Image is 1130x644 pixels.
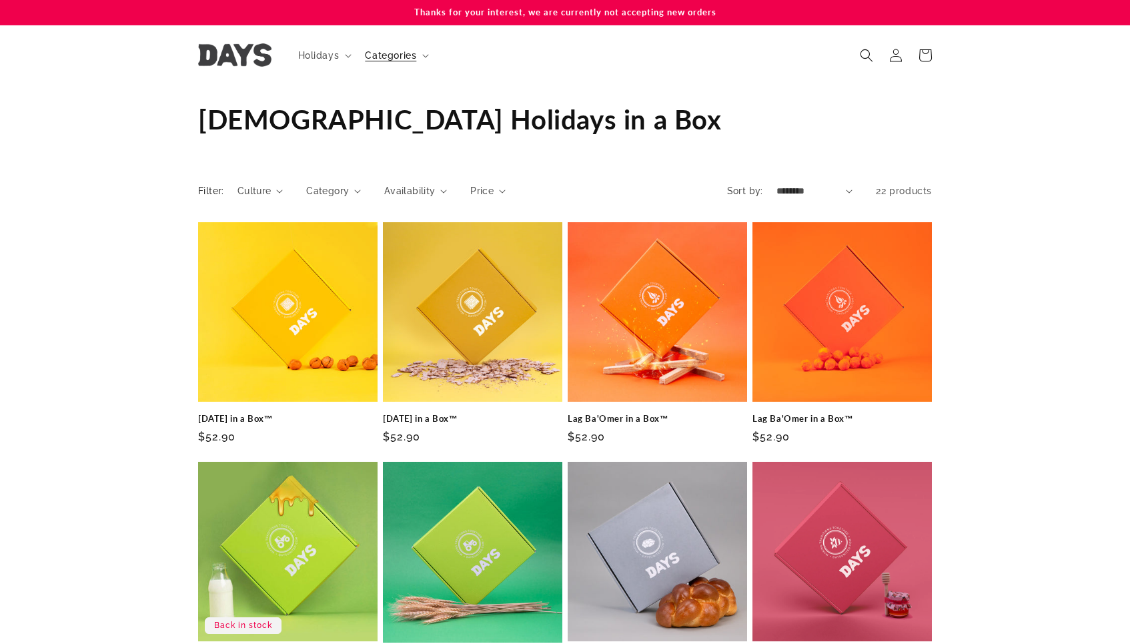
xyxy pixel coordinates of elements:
[237,184,271,198] span: Culture
[198,102,932,137] h1: [DEMOGRAPHIC_DATA] Holidays in a Box
[384,184,436,198] span: Availability
[198,184,224,198] h2: Filter:
[237,184,283,198] summary: Culture (0 selected)
[384,184,447,198] summary: Availability (0 selected)
[852,41,881,70] summary: Search
[383,413,562,424] a: [DATE] in a Box™
[365,49,416,61] span: Categories
[357,41,434,69] summary: Categories
[876,186,932,196] span: 22 products
[198,413,378,424] a: [DATE] in a Box™
[198,43,271,67] img: Days United
[470,184,506,198] summary: Price
[727,186,763,196] label: Sort by:
[752,413,932,424] a: Lag Ba'Omer in a Box™
[298,49,340,61] span: Holidays
[470,184,494,198] span: Price
[290,41,358,69] summary: Holidays
[568,413,747,424] a: Lag Ba'Omer in a Box™
[306,184,361,198] summary: Category (0 selected)
[306,184,349,198] span: Category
